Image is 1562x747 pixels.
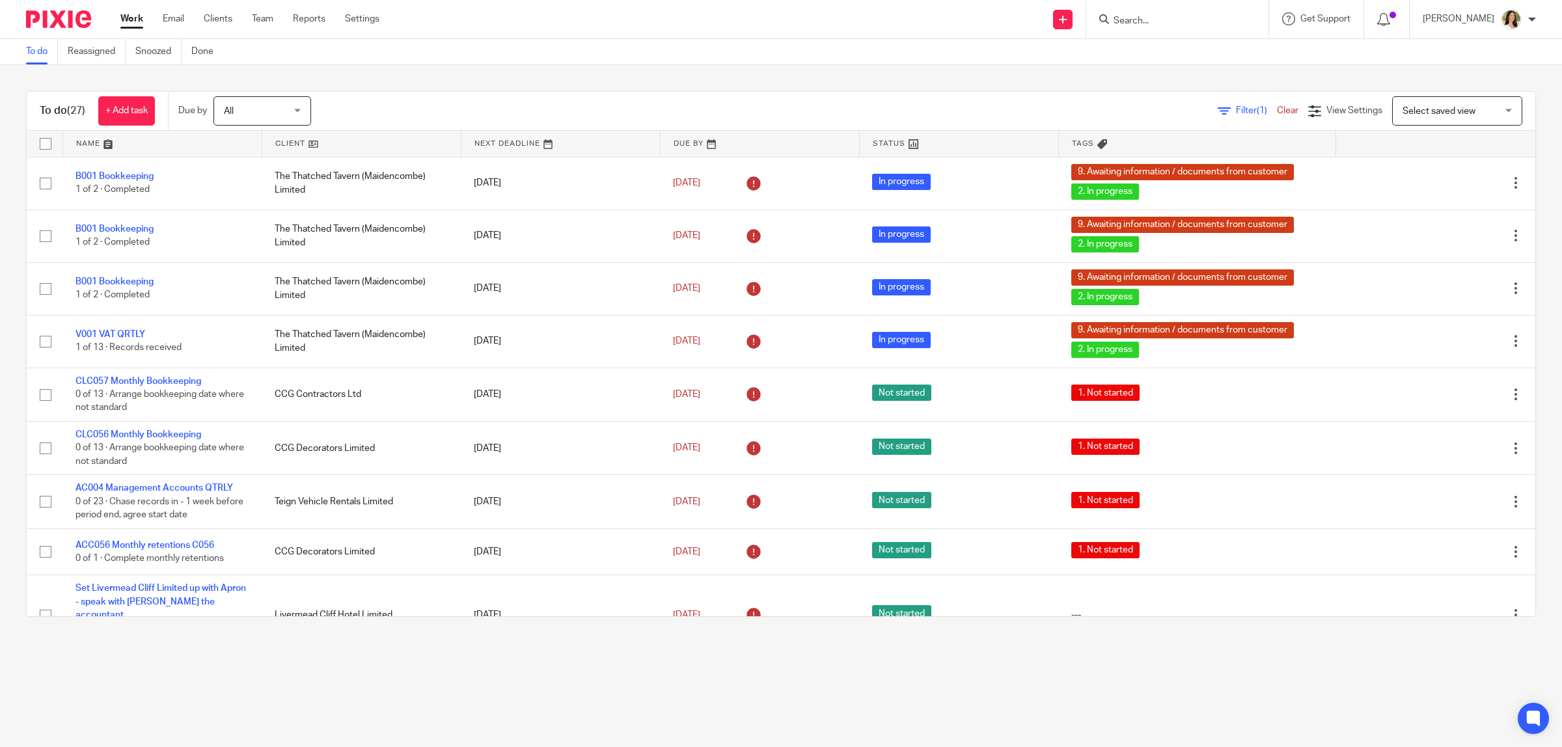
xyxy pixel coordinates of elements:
span: (27) [67,105,85,116]
a: ACC056 Monthly retentions C056 [75,541,214,550]
span: Get Support [1300,14,1350,23]
span: 9. Awaiting information / documents from customer [1071,217,1294,233]
span: [DATE] [673,444,700,453]
span: 9. Awaiting information / documents from customer [1071,269,1294,286]
a: To do [26,39,58,64]
td: [DATE] [461,315,660,368]
span: In progress [872,332,931,348]
td: CCG Decorators Limited [262,528,461,575]
span: [DATE] [673,390,700,399]
td: [DATE] [461,575,660,655]
span: 0 of 13 · Arrange bookkeeping date where not standard [75,390,244,413]
a: Reassigned [68,39,126,64]
img: Pixie [26,10,91,28]
span: 1. Not started [1071,439,1140,455]
span: In progress [872,226,931,243]
span: (1) [1257,106,1267,115]
span: 1 of 2 · Completed [75,185,150,195]
span: [DATE] [673,284,700,293]
a: Team [252,12,273,25]
span: In progress [872,279,931,295]
span: 0 of 13 · Arrange bookkeeping date where not standard [75,444,244,467]
span: 1 of 2 · Completed [75,238,150,247]
div: --- [1071,608,1323,621]
span: [DATE] [673,231,700,240]
td: [DATE] [461,157,660,210]
span: 1. Not started [1071,542,1140,558]
span: 1 of 13 · Records received [75,344,182,353]
a: Snoozed [135,39,182,64]
td: CCG Contractors Ltd [262,368,461,421]
input: Search [1112,16,1229,27]
a: Done [191,39,223,64]
span: 9. Awaiting information / documents from customer [1071,164,1294,180]
span: 9. Awaiting information / documents from customer [1071,322,1294,338]
a: CLC057 Monthly Bookkeeping [75,377,201,386]
h1: To do [40,104,85,118]
span: 2. In progress [1071,183,1139,200]
a: Work [120,12,143,25]
span: In progress [872,174,931,190]
span: Filter [1236,106,1277,115]
span: 0 of 1 · Complete monthly retentions [75,554,224,563]
span: [DATE] [673,336,700,346]
span: View Settings [1326,106,1382,115]
td: The Thatched Tavern (Maidencombe) Limited [262,210,461,262]
span: Not started [872,439,931,455]
a: CLC056 Monthly Bookkeeping [75,430,201,439]
span: [DATE] [673,610,700,619]
td: The Thatched Tavern (Maidencombe) Limited [262,262,461,315]
a: Set Livermead Cliff Limited up with Apron - speak with [PERSON_NAME] the accountant [75,584,246,619]
span: 2. In progress [1071,342,1139,358]
a: Clients [204,12,232,25]
span: 2. In progress [1071,236,1139,252]
a: B001 Bookkeeping [75,224,154,234]
a: Reports [293,12,325,25]
a: B001 Bookkeeping [75,277,154,286]
span: Not started [872,492,931,508]
td: The Thatched Tavern (Maidencombe) Limited [262,157,461,210]
a: + Add task [98,96,155,126]
span: [DATE] [673,178,700,187]
td: [DATE] [461,528,660,575]
a: Settings [345,12,379,25]
p: [PERSON_NAME] [1423,12,1494,25]
td: Teign Vehicle Rentals Limited [262,475,461,528]
a: Email [163,12,184,25]
td: [DATE] [461,475,660,528]
span: 1. Not started [1071,492,1140,508]
td: The Thatched Tavern (Maidencombe) Limited [262,315,461,368]
span: Select saved view [1403,107,1475,116]
a: Clear [1277,106,1298,115]
span: Not started [872,542,931,558]
span: Not started [872,385,931,401]
a: V001 VAT QRTLY [75,330,145,339]
td: Livermead Cliff Hotel Limited [262,575,461,655]
td: [DATE] [461,210,660,262]
span: Tags [1072,140,1094,147]
p: Due by [178,104,207,117]
span: Not started [872,605,931,621]
img: High%20Res%20Andrew%20Price%20Accountants_Poppy%20Jakes%20photography-1153.jpg [1501,9,1522,30]
td: [DATE] [461,421,660,474]
span: [DATE] [673,497,700,506]
span: 1 of 2 · Completed [75,291,150,300]
span: 2. In progress [1071,289,1139,305]
td: CCG Decorators Limited [262,421,461,474]
span: 0 of 23 · Chase records in - 1 week before period end, agree start date [75,497,243,520]
span: All [224,107,234,116]
span: [DATE] [673,547,700,556]
a: B001 Bookkeeping [75,172,154,181]
a: AC004 Management Accounts QTRLY [75,483,233,493]
span: 1. Not started [1071,385,1140,401]
td: [DATE] [461,368,660,421]
td: [DATE] [461,262,660,315]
